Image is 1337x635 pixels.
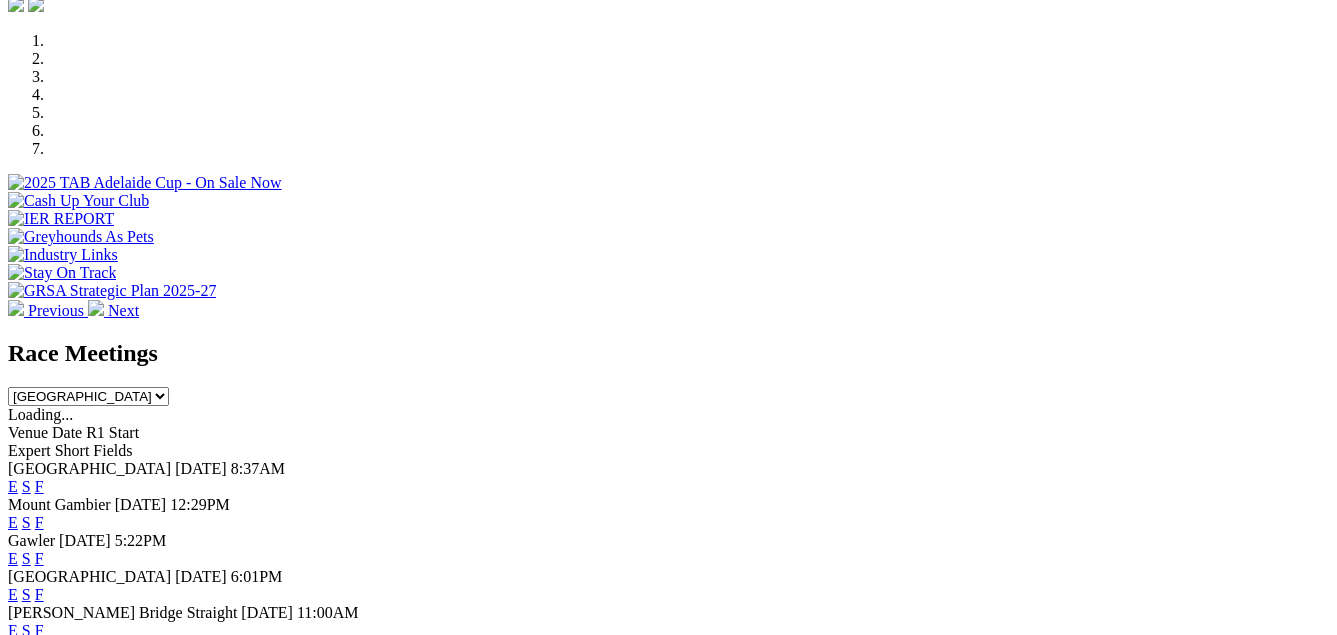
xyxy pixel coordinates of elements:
a: F [35,586,44,603]
a: Previous [8,302,88,319]
a: E [8,550,18,567]
span: [DATE] [241,604,293,621]
a: S [22,478,31,495]
span: R1 Start [86,424,139,441]
h2: Race Meetings [8,340,1329,367]
span: [PERSON_NAME] Bridge Straight [8,604,237,621]
a: E [8,586,18,603]
a: F [35,478,44,495]
a: E [8,478,18,495]
a: F [35,514,44,531]
span: [DATE] [175,568,227,585]
img: Cash Up Your Club [8,192,149,210]
img: 2025 TAB Adelaide Cup - On Sale Now [8,174,282,192]
span: [DATE] [59,532,111,549]
img: chevron-right-pager-white.svg [88,300,104,316]
span: Date [52,424,82,441]
a: S [22,550,31,567]
img: Greyhounds As Pets [8,228,154,246]
span: Loading... [8,406,73,423]
span: Previous [28,302,84,319]
a: S [22,586,31,603]
img: Industry Links [8,246,118,264]
span: Next [108,302,139,319]
span: 8:37AM [231,460,285,477]
span: Mount Gambier [8,496,111,513]
span: [DATE] [175,460,227,477]
span: [GEOGRAPHIC_DATA] [8,460,171,477]
img: IER REPORT [8,210,114,228]
a: E [8,514,18,531]
span: 6:01PM [231,568,283,585]
img: Stay On Track [8,264,116,282]
span: Fields [93,442,132,459]
span: 11:00AM [297,604,359,621]
a: Next [88,302,139,319]
a: F [35,550,44,567]
span: 5:22PM [115,532,167,549]
span: Gawler [8,532,55,549]
span: 12:29PM [170,496,230,513]
span: Venue [8,424,48,441]
span: Expert [8,442,51,459]
span: [GEOGRAPHIC_DATA] [8,568,171,585]
span: [DATE] [115,496,167,513]
span: Short [55,442,90,459]
a: S [22,514,31,531]
img: GRSA Strategic Plan 2025-27 [8,282,216,300]
img: chevron-left-pager-white.svg [8,300,24,316]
